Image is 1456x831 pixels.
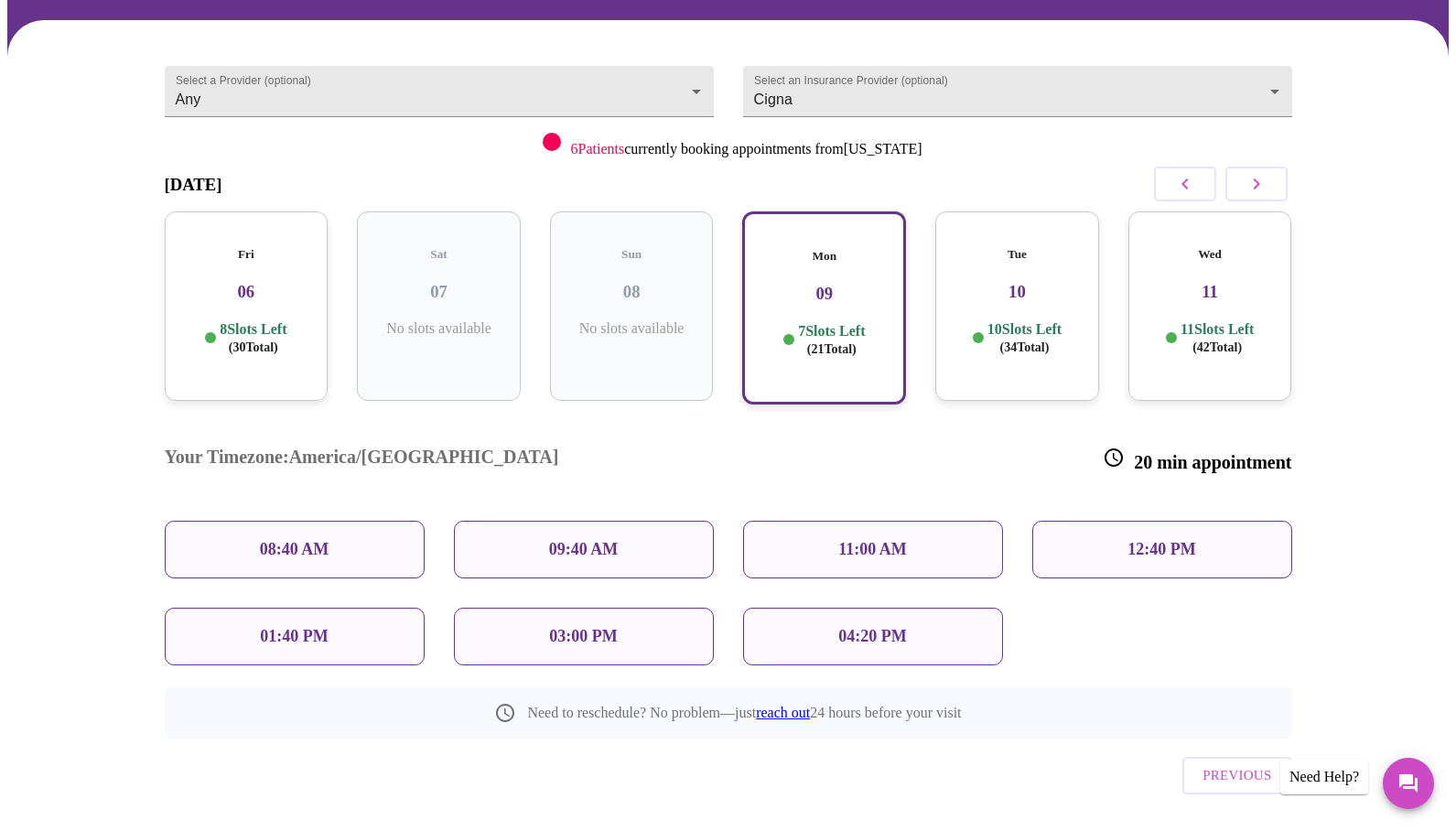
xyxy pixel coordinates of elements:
[260,540,329,559] p: 08:40 AM
[987,320,1062,356] p: 10 Slots Left
[549,627,617,646] p: 03:00 PM
[372,320,506,337] p: No slots available
[220,320,286,356] p: 8 Slots Left
[229,340,278,354] span: ( 30 Total)
[999,340,1049,354] span: ( 34 Total)
[549,540,619,559] p: 09:40 AM
[1143,247,1278,262] h5: Wed
[260,627,328,646] p: 01:40 PM
[1181,320,1254,356] p: 11 Slots Left
[1143,282,1278,302] h3: 11
[838,627,906,646] p: 04:20 PM
[798,322,865,358] p: 7 Slots Left
[165,447,559,473] h3: Your Timezone: America/[GEOGRAPHIC_DATA]
[372,247,506,262] h5: Sat
[1103,447,1291,473] h3: 20 min appointment
[1383,758,1434,809] button: Messages
[179,282,314,302] h3: 06
[179,247,314,262] h5: Fri
[807,342,857,356] span: ( 21 Total)
[372,282,506,302] h3: 07
[1280,760,1368,794] div: Need Help?
[565,320,699,337] p: No slots available
[165,175,222,195] h3: [DATE]
[950,282,1084,302] h3: 10
[950,247,1084,262] h5: Tue
[570,141,624,156] span: 6 Patients
[165,66,714,117] div: Any
[565,282,699,302] h3: 08
[756,705,810,720] a: reach out
[565,247,699,262] h5: Sun
[759,249,890,264] h5: Mon
[1127,540,1195,559] p: 12:40 PM
[1203,763,1271,787] span: Previous
[759,284,890,304] h3: 09
[1192,340,1242,354] span: ( 42 Total)
[527,705,961,721] p: Need to reschedule? No problem—just 24 hours before your visit
[838,540,907,559] p: 11:00 AM
[743,66,1292,117] div: Cigna
[570,141,922,157] p: currently booking appointments from [US_STATE]
[1182,757,1291,793] button: Previous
